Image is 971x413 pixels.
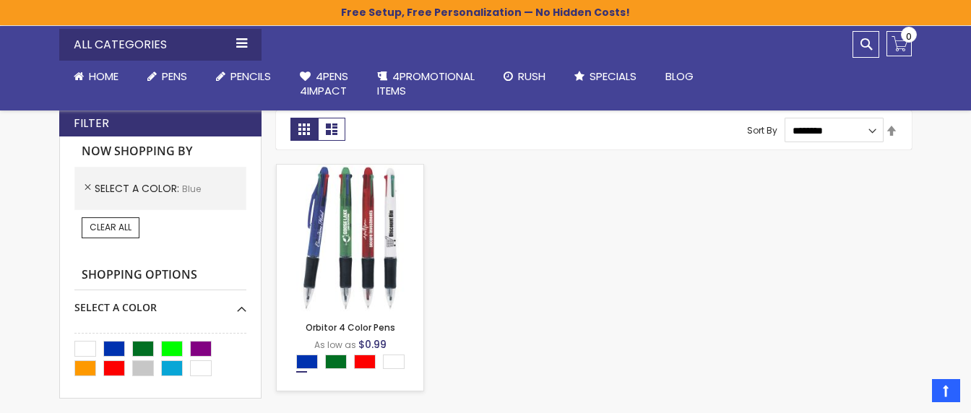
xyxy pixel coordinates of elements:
[363,61,489,108] a: 4PROMOTIONALITEMS
[296,355,318,369] div: Blue
[314,339,356,351] span: As low as
[747,124,777,136] label: Sort By
[133,61,202,92] a: Pens
[383,355,405,369] div: White
[162,69,187,84] span: Pens
[74,136,246,167] strong: Now Shopping by
[590,69,636,84] span: Specials
[296,355,412,373] div: Select A Color
[74,116,109,131] strong: Filter
[665,69,694,84] span: Blog
[285,61,363,108] a: 4Pens4impact
[325,355,347,369] div: Green
[90,221,131,233] span: Clear All
[202,61,285,92] a: Pencils
[74,290,246,315] div: Select A Color
[358,337,387,352] span: $0.99
[560,61,651,92] a: Specials
[518,69,545,84] span: Rush
[651,61,708,92] a: Blog
[489,61,560,92] a: Rush
[95,181,182,196] span: Select A Color
[59,61,133,92] a: Home
[89,69,118,84] span: Home
[906,30,912,43] span: 0
[354,355,376,369] div: Red
[82,217,139,238] a: Clear All
[59,29,262,61] div: All Categories
[74,260,246,291] strong: Shopping Options
[290,118,318,141] strong: Grid
[886,31,912,56] a: 0
[852,374,971,413] iframe: Google Customer Reviews
[300,69,348,98] span: 4Pens 4impact
[377,69,475,98] span: 4PROMOTIONAL ITEMS
[277,164,423,176] a: Orbitor 4 Color Pens
[277,165,423,311] img: Orbitor 4 Color Pens
[230,69,271,84] span: Pencils
[306,321,395,334] a: Orbitor 4 Color Pens
[182,183,201,195] span: Blue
